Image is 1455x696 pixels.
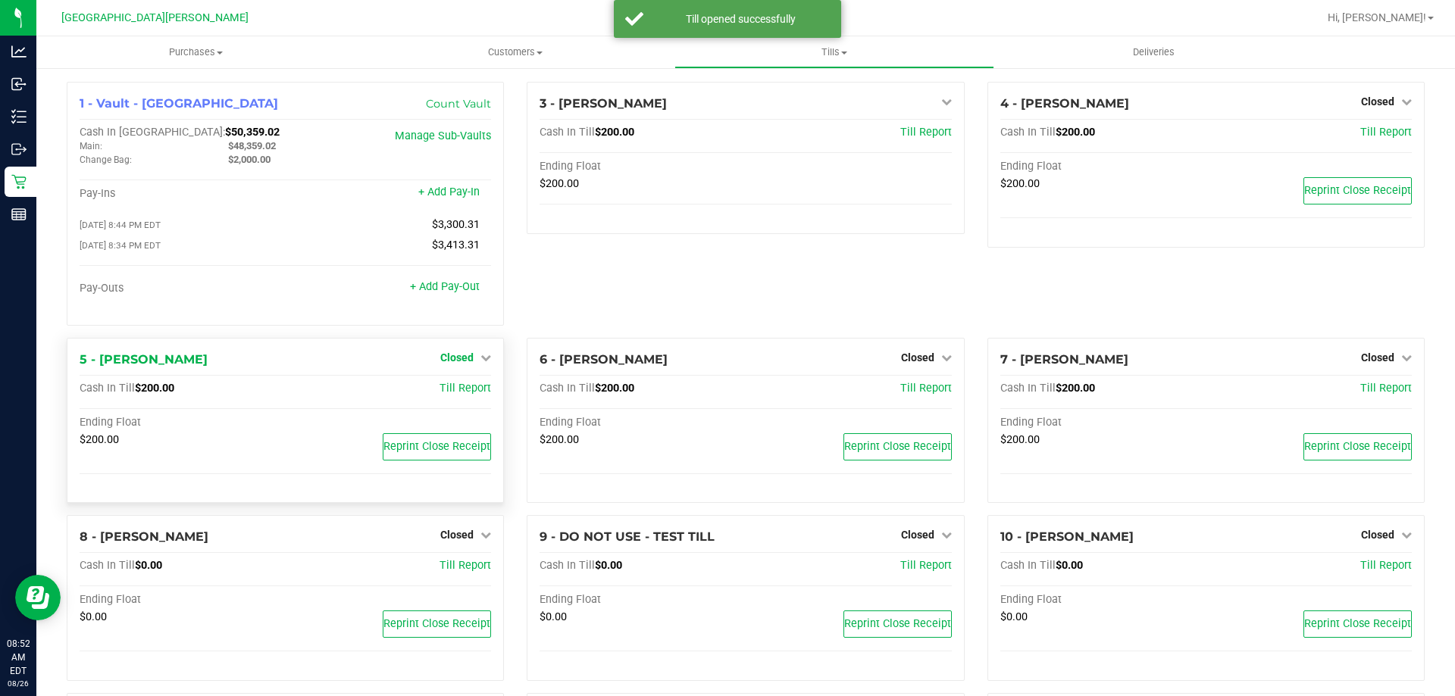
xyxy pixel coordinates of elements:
span: $200.00 [540,433,579,446]
span: 5 - [PERSON_NAME] [80,352,208,367]
button: Reprint Close Receipt [1303,433,1412,460]
div: Pay-Ins [80,187,286,201]
span: Hi, [PERSON_NAME]! [1328,11,1426,23]
span: $3,300.31 [432,218,480,231]
span: $0.00 [540,610,567,623]
a: Till Report [440,559,491,572]
span: Change Bag: [80,154,132,165]
span: Main: [80,141,102,151]
span: Closed [440,529,474,541]
span: Cash In Till [80,559,135,572]
div: Ending Float [540,160,746,173]
iframe: Resource center [15,575,61,620]
span: [DATE] 8:34 PM EDT [80,240,161,251]
a: Purchases [36,36,355,68]
span: Cash In Till [1000,382,1056,395]
span: 9 - DO NOT USE - TEST TILL [540,529,715,544]
span: $0.00 [1000,610,1028,623]
span: $48,359.02 [228,140,276,151]
button: Reprint Close Receipt [1303,177,1412,204]
div: Ending Float [540,416,746,429]
span: Purchases [36,45,355,59]
a: Till Report [900,126,952,139]
span: Cash In Till [1000,559,1056,572]
span: $200.00 [595,382,634,395]
span: $0.00 [595,559,622,572]
span: [GEOGRAPHIC_DATA][PERSON_NAME] [61,11,249,24]
inline-svg: Inventory [11,109,27,124]
div: Ending Float [80,593,286,607]
a: Till Report [1360,126,1412,139]
span: Deliveries [1112,45,1195,59]
p: 08:52 AM EDT [7,637,30,678]
div: Ending Float [80,416,286,429]
span: $200.00 [1056,382,1095,395]
span: Closed [901,529,934,541]
span: Closed [1361,351,1394,364]
inline-svg: Reports [11,207,27,222]
span: Reprint Close Receipt [1304,440,1411,453]
span: 8 - [PERSON_NAME] [80,529,208,544]
span: Closed [1361,529,1394,541]
span: $200.00 [80,433,119,446]
span: Cash In Till [540,382,595,395]
span: Cash In [GEOGRAPHIC_DATA]: [80,126,225,139]
a: Till Report [1360,382,1412,395]
span: 3 - [PERSON_NAME] [540,96,667,111]
span: Reprint Close Receipt [1304,184,1411,197]
a: Count Vault [426,97,491,111]
a: Deliveries [994,36,1313,68]
span: $200.00 [595,126,634,139]
span: $200.00 [135,382,174,395]
div: Ending Float [1000,160,1206,173]
span: 7 - [PERSON_NAME] [1000,352,1128,367]
span: Cash In Till [80,382,135,395]
a: Till Report [1360,559,1412,572]
a: Till Report [440,382,491,395]
span: $200.00 [1000,433,1040,446]
button: Reprint Close Receipt [843,610,952,638]
div: Ending Float [540,593,746,607]
span: $0.00 [1056,559,1083,572]
a: Till Report [900,382,952,395]
span: Customers [356,45,674,59]
span: Closed [1361,95,1394,108]
span: $200.00 [1000,177,1040,190]
span: $0.00 [80,610,107,623]
span: $3,413.31 [432,239,480,251]
a: + Add Pay-Out [410,280,480,293]
div: Ending Float [1000,593,1206,607]
inline-svg: Outbound [11,142,27,157]
span: Closed [440,351,474,364]
span: Cash In Till [540,126,595,139]
div: Ending Float [1000,416,1206,429]
a: Tills [674,36,993,68]
span: $0.00 [135,559,162,572]
button: Reprint Close Receipt [383,433,491,460]
div: Pay-Outs [80,282,286,295]
span: Reprint Close Receipt [383,617,490,630]
inline-svg: Analytics [11,44,27,59]
span: 1 - Vault - [GEOGRAPHIC_DATA] [80,96,278,111]
a: Manage Sub-Vaults [395,130,491,142]
button: Reprint Close Receipt [1303,610,1412,638]
span: 10 - [PERSON_NAME] [1000,529,1134,544]
a: + Add Pay-In [418,186,480,198]
span: 6 - [PERSON_NAME] [540,352,668,367]
button: Reprint Close Receipt [843,433,952,460]
span: Tills [675,45,993,59]
inline-svg: Retail [11,174,27,189]
button: Reprint Close Receipt [383,610,491,638]
span: Closed [901,351,934,364]
div: Till opened successfully [652,11,830,27]
a: Till Report [900,559,952,572]
span: 4 - [PERSON_NAME] [1000,96,1129,111]
span: $50,359.02 [225,126,280,139]
span: Reprint Close Receipt [844,617,951,630]
p: 08/26 [7,678,30,689]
